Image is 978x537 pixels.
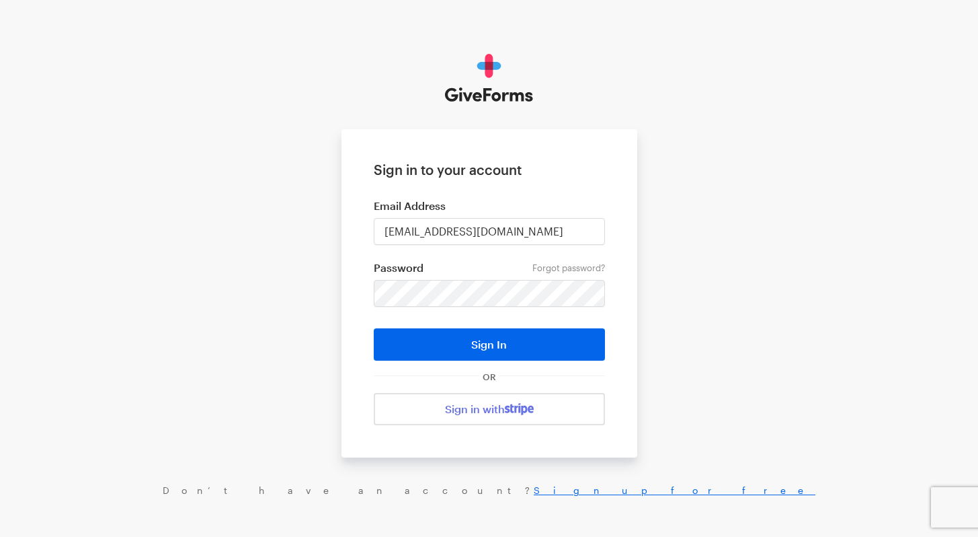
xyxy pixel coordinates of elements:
img: GiveForms [445,54,533,102]
a: Forgot password? [532,262,605,273]
h1: Sign in to your account [374,162,605,178]
a: Sign in with [374,393,605,425]
img: stripe-07469f1003232ad58a8838275b02f7af1ac9ba95304e10fa954b414cd571f63b.svg [505,403,534,415]
button: Sign In [374,328,605,361]
label: Email Address [374,199,605,213]
label: Password [374,261,605,275]
div: Don’t have an account? [13,485,965,497]
a: Sign up for free [534,485,815,496]
span: OR [480,371,499,382]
